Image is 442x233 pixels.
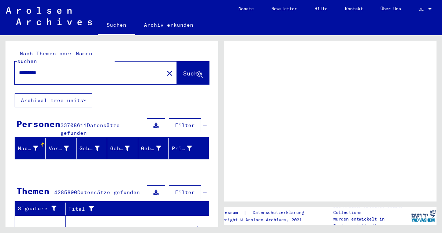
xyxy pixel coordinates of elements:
div: Geburtsname [79,143,109,154]
span: Datensätze gefunden [77,189,140,196]
mat-header-cell: Geburtsname [77,138,107,159]
a: Datenschutzerklärung [247,209,313,217]
span: 33708611 [60,122,87,129]
button: Clear [162,66,177,80]
p: Copyright © Arolsen Archives, 2021 [215,217,313,223]
mat-header-cell: Geburtsdatum [138,138,169,159]
span: Suche [183,70,201,77]
a: Suchen [98,16,135,35]
div: Geburt‏ [110,143,139,154]
p: wurden entwickelt in Partnerschaft mit [333,216,410,229]
div: Geburtsname [79,145,100,152]
div: Titel [68,203,202,215]
div: Prisoner # [172,143,201,154]
div: Personen [16,117,60,130]
button: Filter [169,118,201,132]
div: Geburtsdatum [141,145,161,152]
a: Impressum [215,209,244,217]
span: 4285890 [54,189,77,196]
img: Arolsen_neg.svg [6,7,92,25]
span: Filter [175,189,195,196]
span: Datensätze gefunden [60,122,120,136]
mat-header-cell: Geburt‏ [107,138,138,159]
button: Suche [177,62,209,84]
mat-header-cell: Nachname [15,138,46,159]
span: DE [419,7,427,12]
mat-label: Nach Themen oder Namen suchen [17,50,92,64]
button: Archival tree units [15,93,92,107]
img: yv_logo.png [410,207,437,225]
div: Titel [68,205,194,213]
div: Vorname [49,145,69,152]
div: | [215,209,313,217]
div: Signature [18,205,60,212]
div: Themen [16,184,49,197]
mat-header-cell: Vorname [46,138,77,159]
a: Archiv erkunden [135,16,202,34]
div: Geburtsdatum [141,143,170,154]
p: Die Arolsen Archives Online-Collections [333,203,410,216]
div: Nachname [18,145,38,152]
span: Filter [175,122,195,129]
div: Nachname [18,143,47,154]
div: Signature [18,203,67,215]
mat-icon: close [165,69,174,78]
mat-header-cell: Prisoner # [169,138,208,159]
button: Filter [169,185,201,199]
div: Prisoner # [172,145,192,152]
div: Vorname [49,143,78,154]
div: Geburt‏ [110,145,130,152]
